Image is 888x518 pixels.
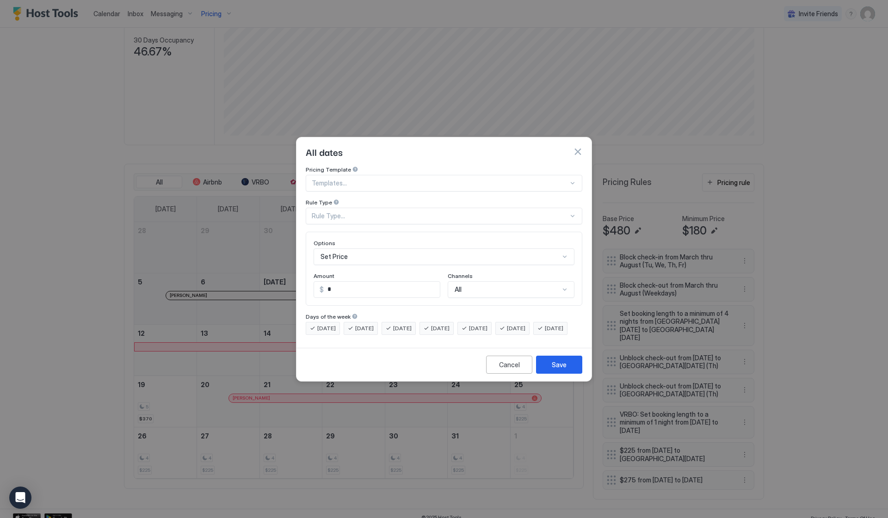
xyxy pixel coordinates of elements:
[431,324,450,333] span: [DATE]
[324,282,440,297] input: Input Field
[545,324,563,333] span: [DATE]
[393,324,412,333] span: [DATE]
[469,324,487,333] span: [DATE]
[321,253,348,261] span: Set Price
[507,324,525,333] span: [DATE]
[306,145,343,159] span: All dates
[320,285,324,294] span: $
[306,166,351,173] span: Pricing Template
[355,324,374,333] span: [DATE]
[455,285,462,294] span: All
[536,356,582,374] button: Save
[486,356,532,374] button: Cancel
[9,487,31,509] div: Open Intercom Messenger
[314,240,335,247] span: Options
[314,272,334,279] span: Amount
[306,313,351,320] span: Days of the week
[499,360,520,370] div: Cancel
[552,360,567,370] div: Save
[317,324,336,333] span: [DATE]
[448,272,473,279] span: Channels
[306,199,332,206] span: Rule Type
[312,212,568,220] div: Rule Type...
